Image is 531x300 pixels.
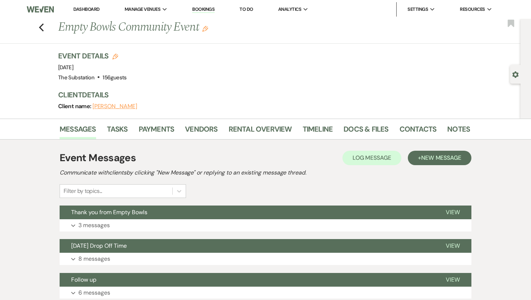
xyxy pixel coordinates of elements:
span: 156 guests [103,74,126,81]
span: The Substation [58,74,94,81]
a: Timeline [303,123,333,139]
a: Payments [139,123,174,139]
h3: Client Details [58,90,463,100]
button: View [434,206,471,219]
span: [DATE] [58,64,73,71]
h3: Event Details [58,51,127,61]
button: Open lead details [512,71,519,78]
h1: Empty Bowls Community Event [58,19,382,36]
button: [DATE] Drop Off Time [60,239,434,253]
p: 6 messages [78,288,110,297]
span: Log Message [353,154,391,162]
a: Messages [60,123,96,139]
span: Client name: [58,102,92,110]
button: View [434,239,471,253]
span: View [446,242,460,250]
a: Notes [447,123,470,139]
button: [PERSON_NAME] [92,103,137,109]
span: Manage Venues [125,6,160,13]
a: Dashboard [73,6,99,12]
button: Edit [202,25,208,32]
button: Follow up [60,273,434,287]
a: Docs & Files [344,123,388,139]
div: Filter by topics... [64,187,102,195]
a: To Do [239,6,253,12]
a: Bookings [192,6,215,13]
span: Follow up [71,276,96,283]
button: 8 messages [60,253,471,265]
span: [DATE] Drop Off Time [71,242,127,250]
h2: Communicate with clients by clicking "New Message" or replying to an existing message thread. [60,168,471,177]
h1: Event Messages [60,150,136,166]
span: View [446,276,460,283]
button: 3 messages [60,219,471,231]
p: 8 messages [78,254,110,264]
span: View [446,208,460,216]
button: Thank you from Empty Bowls [60,206,434,219]
span: Settings [407,6,428,13]
span: Analytics [278,6,301,13]
span: Resources [460,6,485,13]
p: 3 messages [78,221,110,230]
a: Tasks [107,123,128,139]
a: Vendors [185,123,217,139]
button: Log Message [342,151,401,165]
img: Weven Logo [27,2,54,17]
a: Contacts [400,123,437,139]
span: Thank you from Empty Bowls [71,208,147,216]
a: Rental Overview [229,123,292,139]
button: +New Message [408,151,471,165]
span: New Message [421,154,461,162]
button: View [434,273,471,287]
button: 6 messages [60,287,471,299]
